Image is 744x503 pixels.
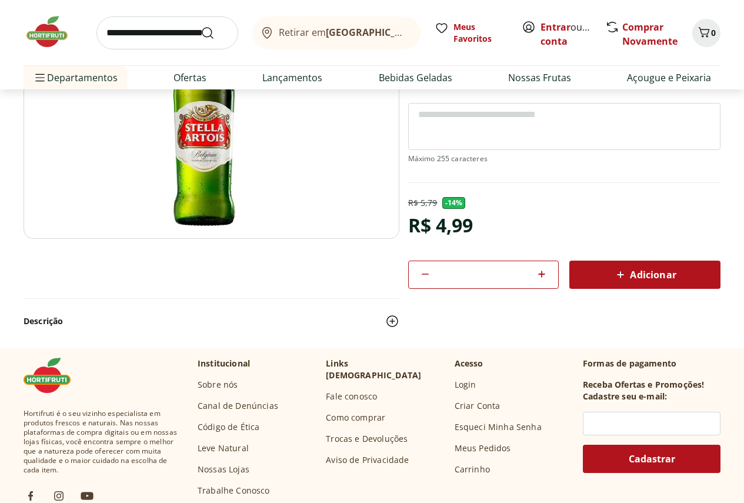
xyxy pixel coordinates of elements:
[326,454,409,466] a: Aviso de Privacidade
[408,209,473,242] div: R$ 4,99
[622,21,678,48] a: Comprar Novamente
[201,26,229,40] button: Submit Search
[627,71,711,85] a: Açougue e Peixaria
[379,71,452,85] a: Bebidas Geladas
[198,379,238,391] a: Sobre nós
[52,489,66,503] img: ig
[583,391,667,402] h3: Cadastre seu e-mail:
[262,71,322,85] a: Lançamentos
[408,197,438,209] p: R$ 5,79
[326,412,385,424] a: Como comprar
[24,409,179,475] span: Hortifruti é o seu vizinho especialista em produtos frescos e naturais. Nas nossas plataformas de...
[24,308,399,334] button: Descrição
[33,64,118,92] span: Departamentos
[198,400,278,412] a: Canal de Denúncias
[326,433,408,445] a: Trocas e Devoluções
[453,21,508,45] span: Meus Favoritos
[326,391,377,402] a: Fale conosco
[583,379,704,391] h3: Receba Ofertas e Promoções!
[455,421,542,433] a: Esqueci Minha Senha
[174,71,206,85] a: Ofertas
[198,421,259,433] a: Código de Ética
[569,261,720,289] button: Adicionar
[583,445,720,473] button: Cadastrar
[692,19,720,47] button: Carrinho
[541,21,570,34] a: Entrar
[198,442,249,454] a: Leve Natural
[198,464,249,475] a: Nossas Lojas
[24,358,82,393] img: Hortifruti
[33,64,47,92] button: Menu
[455,464,490,475] a: Carrinho
[80,489,94,503] img: ytb
[455,442,511,454] a: Meus Pedidos
[455,400,501,412] a: Criar Conta
[24,14,82,49] img: Hortifruti
[613,268,676,282] span: Adicionar
[508,71,571,85] a: Nossas Frutas
[279,27,409,38] span: Retirar em
[96,16,238,49] input: search
[198,485,270,497] a: Trabalhe Conosco
[541,21,605,48] a: Criar conta
[252,16,421,49] button: Retirar em[GEOGRAPHIC_DATA]/[GEOGRAPHIC_DATA]
[541,20,593,48] span: ou
[326,358,445,381] p: Links [DEMOGRAPHIC_DATA]
[583,358,720,369] p: Formas de pagamento
[198,358,250,369] p: Institucional
[326,26,524,39] b: [GEOGRAPHIC_DATA]/[GEOGRAPHIC_DATA]
[435,21,508,45] a: Meus Favoritos
[455,358,483,369] p: Acesso
[24,489,38,503] img: fb
[455,379,476,391] a: Login
[442,197,466,209] span: - 14 %
[711,27,716,38] span: 0
[629,454,675,464] span: Cadastrar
